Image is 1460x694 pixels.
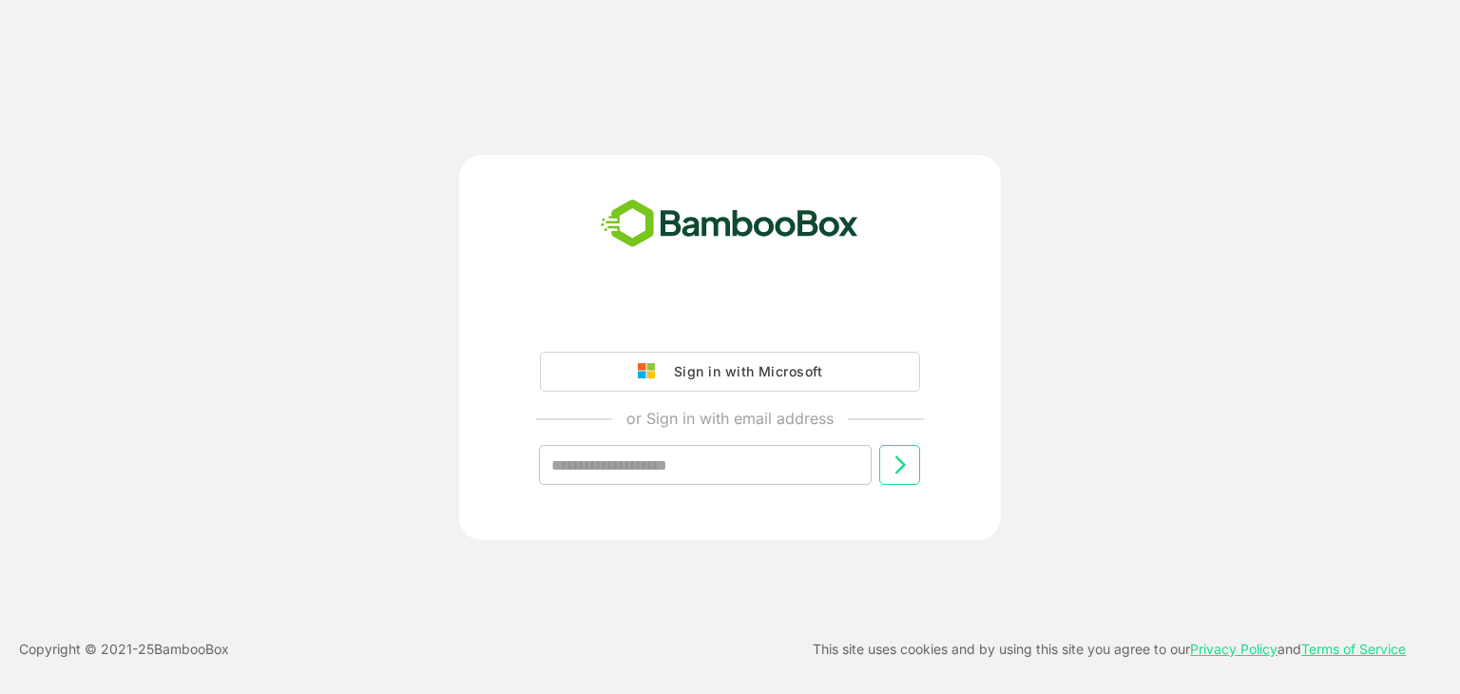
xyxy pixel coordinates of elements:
[19,638,229,661] p: Copyright © 2021- 25 BambooBox
[1301,641,1406,657] a: Terms of Service
[664,359,822,384] div: Sign in with Microsoft
[813,638,1406,661] p: This site uses cookies and by using this site you agree to our and
[638,363,664,380] img: google
[540,352,920,392] button: Sign in with Microsoft
[626,407,834,430] p: or Sign in with email address
[530,299,930,340] iframe: Sign in with Google Button
[1190,641,1277,657] a: Privacy Policy
[590,193,869,256] img: bamboobox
